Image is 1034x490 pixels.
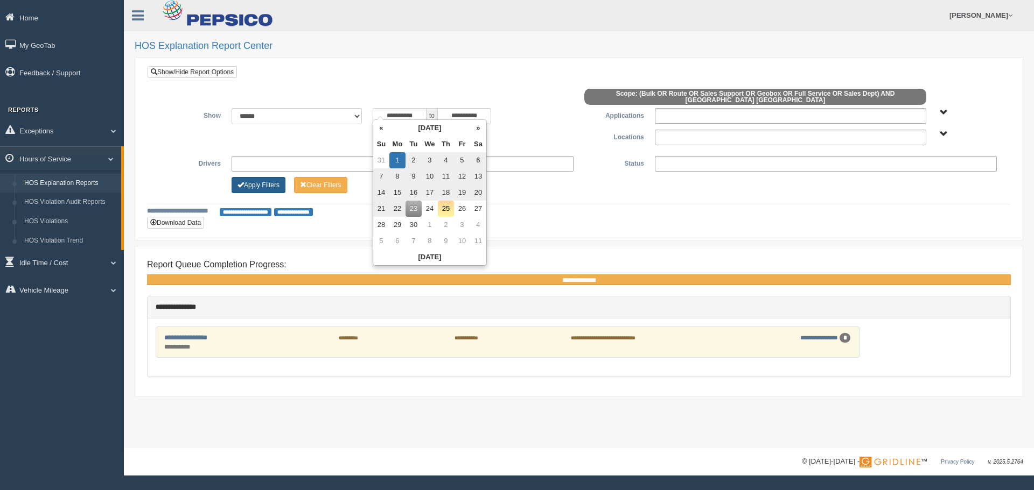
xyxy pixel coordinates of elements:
td: 15 [389,184,406,201]
th: Mo [389,136,406,152]
td: 24 [422,201,438,217]
th: « [373,120,389,136]
img: Gridline [860,457,920,467]
th: Tu [406,136,422,152]
td: 20 [470,184,486,201]
th: Th [438,136,454,152]
th: [DATE] [373,249,486,265]
td: 6 [470,152,486,168]
td: 6 [389,233,406,249]
td: 7 [373,168,389,184]
td: 18 [438,184,454,201]
span: to [427,108,437,124]
td: 2 [406,152,422,168]
td: 11 [438,168,454,184]
label: Locations [579,130,649,143]
td: 3 [454,217,470,233]
a: HOS Violation Audit Reports [19,193,121,212]
span: v. 2025.5.2764 [988,459,1023,465]
label: Status [579,156,649,169]
td: 1 [422,217,438,233]
td: 5 [454,152,470,168]
td: 3 [422,152,438,168]
td: 10 [422,168,438,184]
th: Su [373,136,389,152]
td: 19 [454,184,470,201]
td: 1 [389,152,406,168]
label: Applications [579,108,649,121]
td: 25 [438,201,454,217]
td: 28 [373,217,389,233]
td: 27 [470,201,486,217]
td: 31 [373,152,389,168]
a: HOS Violations [19,212,121,231]
button: Download Data [147,217,204,229]
td: 10 [454,233,470,249]
td: 23 [406,201,422,217]
td: 17 [422,184,438,201]
a: Show/Hide Report Options [148,66,237,78]
h2: HOS Explanation Report Center [135,41,1023,52]
button: Change Filter Options [232,177,285,193]
td: 13 [470,168,486,184]
td: 8 [422,233,438,249]
h4: Report Queue Completion Progress: [147,260,1011,269]
label: Show [156,108,226,121]
a: HOS Violation Trend [19,231,121,251]
th: Sa [470,136,486,152]
td: 11 [470,233,486,249]
td: 26 [454,201,470,217]
td: 9 [438,233,454,249]
td: 22 [389,201,406,217]
td: 4 [438,152,454,168]
td: 9 [406,168,422,184]
label: Drivers [156,156,226,169]
td: 21 [373,201,389,217]
td: 8 [389,168,406,184]
td: 7 [406,233,422,249]
td: 4 [470,217,486,233]
a: Privacy Policy [941,459,974,465]
td: 5 [373,233,389,249]
div: © [DATE]-[DATE] - ™ [802,456,1023,467]
td: 29 [389,217,406,233]
td: 12 [454,168,470,184]
td: 14 [373,184,389,201]
td: 2 [438,217,454,233]
a: HOS Explanation Reports [19,174,121,193]
th: » [470,120,486,136]
td: 16 [406,184,422,201]
span: Scope: (Bulk OR Route OR Sales Support OR Geobox OR Full Service OR Sales Dept) AND [GEOGRAPHIC_D... [584,89,926,105]
td: 30 [406,217,422,233]
button: Change Filter Options [294,177,347,193]
th: We [422,136,438,152]
th: [DATE] [389,120,470,136]
th: Fr [454,136,470,152]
